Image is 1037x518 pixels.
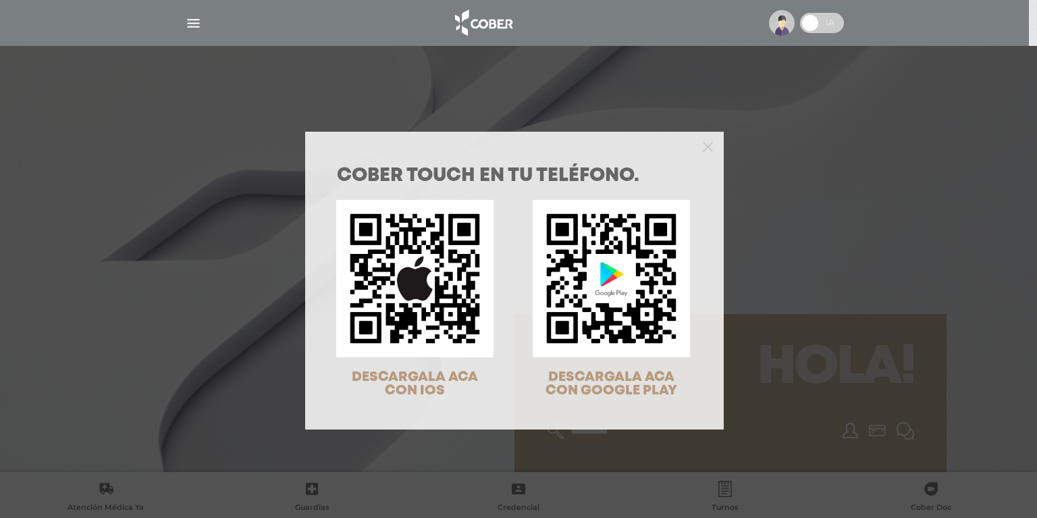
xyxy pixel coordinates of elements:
[336,200,494,357] img: qr-code
[352,371,478,397] span: DESCARGALA ACA CON IOS
[546,371,677,397] span: DESCARGALA ACA CON GOOGLE PLAY
[337,167,692,186] h1: COBER TOUCH en tu teléfono.
[533,200,690,357] img: qr-code
[703,140,713,152] button: Close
